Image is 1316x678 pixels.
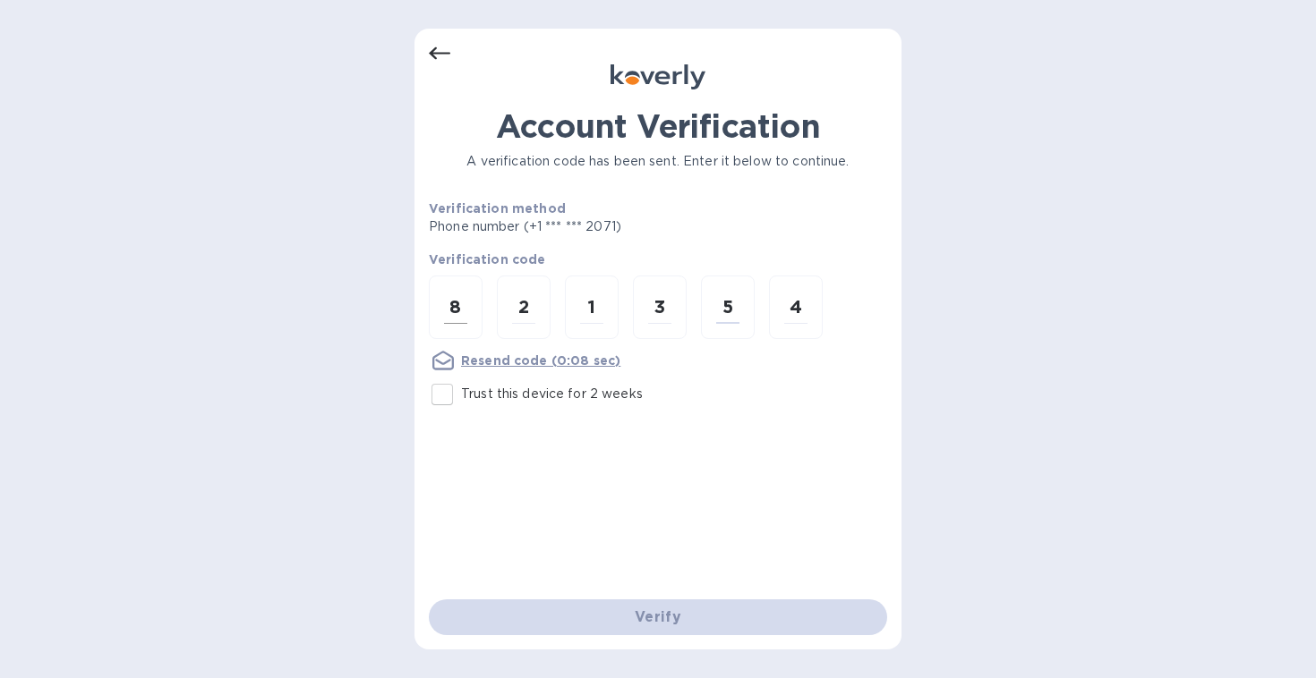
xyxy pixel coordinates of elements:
[461,353,620,368] u: Resend code (0:08 sec)
[429,152,887,171] p: A verification code has been sent. Enter it below to continue.
[429,217,758,236] p: Phone number (+1 *** *** 2071)
[461,385,643,403] p: Trust this device for 2 weeks
[429,250,887,268] p: Verification code
[429,107,887,145] h1: Account Verification
[429,201,566,216] b: Verification method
